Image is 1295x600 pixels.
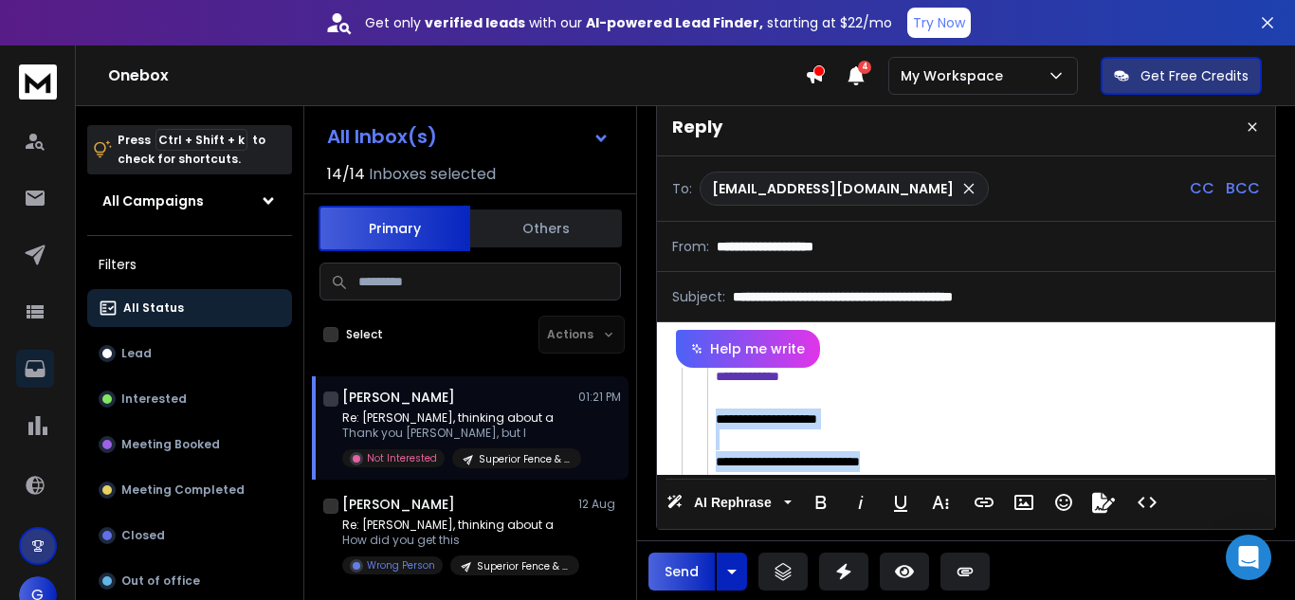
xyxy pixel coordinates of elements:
button: Send [648,553,715,591]
p: Interested [121,391,187,407]
p: Try Now [913,13,965,32]
button: Insert Link (Ctrl+K) [966,483,1002,521]
strong: verified leads [425,13,525,32]
button: Help me write [676,330,820,368]
p: BCC [1226,177,1260,200]
button: Italic (Ctrl+I) [843,483,879,521]
button: Signature [1085,483,1122,521]
h1: [PERSON_NAME] [342,495,455,514]
button: Lead [87,335,292,373]
p: Get Free Credits [1140,66,1249,85]
span: 4 [858,61,871,74]
p: Not Interested [367,451,437,465]
h1: [PERSON_NAME] [342,388,455,407]
p: Closed [121,528,165,543]
p: From: [672,237,709,256]
button: Underline (Ctrl+U) [883,483,919,521]
button: Closed [87,517,292,555]
button: Meeting Booked [87,426,292,464]
button: Try Now [907,8,971,38]
p: Wrong Person [367,558,435,573]
p: Re: [PERSON_NAME], thinking about a [342,410,570,426]
p: Meeting Completed [121,482,245,498]
p: All Status [123,300,184,316]
label: Select [346,327,383,342]
button: All Campaigns [87,182,292,220]
p: Out of office [121,573,200,589]
p: Reply [672,114,722,140]
p: Press to check for shortcuts. [118,131,265,169]
button: Primary [319,206,470,251]
p: My Workspace [901,66,1011,85]
button: Meeting Completed [87,471,292,509]
button: More Text [922,483,958,521]
span: 14 / 14 [327,163,365,186]
button: All Inbox(s) [312,118,625,155]
img: logo [19,64,57,100]
p: Meeting Booked [121,437,220,452]
p: Lead [121,346,152,361]
p: Superior Fence & Rail | [DATE] | AudienceSend [479,452,570,466]
p: How did you get this [342,533,570,548]
p: Re: [PERSON_NAME], thinking about a [342,518,570,533]
button: Insert Image (Ctrl+P) [1006,483,1042,521]
button: Others [470,208,622,249]
p: Get only with our starting at $22/mo [365,13,892,32]
p: Subject: [672,287,725,306]
div: Open Intercom Messenger [1226,535,1271,580]
p: Thank you [PERSON_NAME], but I [342,426,570,441]
span: Ctrl + Shift + k [155,129,247,151]
button: Get Free Credits [1101,57,1262,95]
p: CC [1190,177,1214,200]
button: All Status [87,289,292,327]
h3: Filters [87,251,292,278]
h1: All Campaigns [102,191,204,210]
h3: Inboxes selected [369,163,496,186]
button: AI Rephrase [663,483,795,521]
button: Interested [87,380,292,418]
button: Code View [1129,483,1165,521]
p: 01:21 PM [578,390,621,405]
h1: All Inbox(s) [327,127,437,146]
button: Bold (Ctrl+B) [803,483,839,521]
p: To: [672,179,692,198]
button: Emoticons [1046,483,1082,521]
span: AI Rephrase [690,495,775,511]
h1: Onebox [108,64,805,87]
strong: AI-powered Lead Finder, [586,13,763,32]
p: Superior Fence & Rail | [DATE] | AudienceSend [477,559,568,573]
p: [EMAIL_ADDRESS][DOMAIN_NAME] [712,179,954,198]
p: 12 Aug [578,497,621,512]
button: Out of office [87,562,292,600]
